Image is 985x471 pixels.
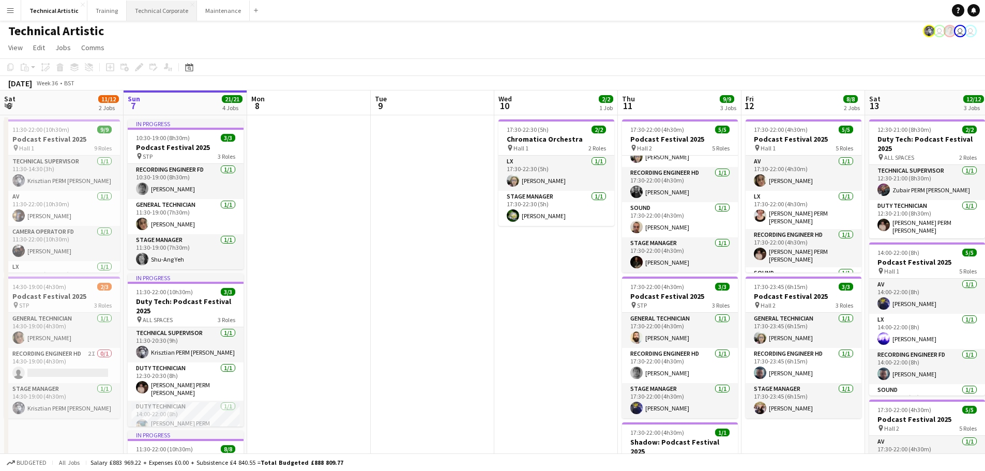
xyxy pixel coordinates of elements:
span: 5/5 [962,249,977,256]
span: 17:30-22:00 (4h30m) [630,283,684,291]
span: 3/3 [221,288,235,296]
div: 17:30-22:00 (4h30m)5/5Podcast Festival 2025 Hall 25 Roles[PERSON_NAME]LX1/117:30-22:00 (4h30m)[PE... [622,119,738,272]
span: 8 [250,100,265,112]
div: 3 Jobs [720,104,736,112]
app-card-role: Duty Technician1/114:00-22:00 (8h)[PERSON_NAME] PERM [PERSON_NAME] [128,401,244,439]
div: In progress [128,119,244,128]
span: 9 Roles [94,144,112,152]
span: 3/3 [715,283,730,291]
app-card-role: Stage Manager1/117:30-23:45 (6h15m)[PERSON_NAME] [746,383,861,418]
span: Hall 1 [761,144,776,152]
a: Jobs [51,41,75,54]
app-job-card: In progress10:30-19:00 (8h30m)3/3Podcast Festival 2025 STP3 RolesRecording Engineer FD1/110:30-19... [128,119,244,269]
app-job-card: 17:30-22:00 (4h30m)3/3Podcast Festival 2025 STP3 RolesGeneral Technician1/117:30-22:00 (4h30m)[PE... [622,277,738,418]
span: 5/5 [715,126,730,133]
button: Technical Artistic [21,1,87,21]
span: 11:30-22:00 (10h30m) [12,126,69,133]
h3: Duty Tech: Podcast Festival 2025 [128,297,244,315]
span: Wed [498,94,512,103]
app-card-role: Sound1/117:30-22:00 (4h30m)[PERSON_NAME] [622,202,738,237]
span: STP [637,301,647,309]
span: 2/2 [599,95,613,103]
span: 10:30-19:00 (8h30m) [136,134,190,142]
span: 17:30-23:45 (6h15m) [754,283,808,291]
h3: Podcast Festival 2025 [746,134,861,144]
app-card-role: LX1/111:30-22:00 (10h30m) [4,261,120,296]
span: 13 [868,100,881,112]
span: 2/2 [592,126,606,133]
span: ALL SPACES [884,154,914,161]
span: Sat [869,94,881,103]
span: 17:30-22:30 (5h) [507,126,549,133]
span: Hall 2 [884,424,899,432]
span: 17:30-22:00 (4h30m) [630,126,684,133]
span: Fri [746,94,754,103]
h3: Podcast Festival 2025 [4,292,120,301]
div: 11:30-22:00 (10h30m)9/9Podcast Festival 2025 Hall 19 RolesTechnical Supervisor1/111:30-14:30 (3h)... [4,119,120,272]
h3: Podcast Festival 2025 [128,143,244,152]
app-card-role: Technical Supervisor1/112:30-21:00 (8h30m)Zubair PERM [PERSON_NAME] [869,165,985,200]
h3: Podcast Festival 2025 [622,292,738,301]
span: Sun [128,94,140,103]
app-card-role: LX1/117:30-22:00 (4h30m)[PERSON_NAME] PERM [PERSON_NAME] [746,191,861,229]
app-user-avatar: Tom PERM Jeyes [944,25,956,37]
app-card-role: AV1/111:30-22:00 (10h30m)[PERSON_NAME] [4,191,120,226]
span: 9/9 [97,126,112,133]
app-card-role: Recording Engineer HD2I0/114:30-19:00 (4h30m) [4,348,120,383]
span: Hall 1 [884,267,899,275]
app-card-role: Technical Supervisor1/111:30-14:30 (3h)Krisztian PERM [PERSON_NAME] [4,156,120,191]
app-job-card: 14:00-22:00 (8h)5/5Podcast Festival 2025 Hall 15 RolesAV1/114:00-22:00 (8h)[PERSON_NAME]LX1/114:0... [869,242,985,396]
app-card-role: Recording Engineer HD1/117:30-22:00 (4h30m)[PERSON_NAME] [622,167,738,202]
app-user-avatar: Krisztian PERM Vass [923,25,935,37]
div: 2 Jobs [844,104,860,112]
span: Edit [33,43,45,52]
app-card-role: Stage Manager1/117:30-22:00 (4h30m)[PERSON_NAME] [622,237,738,272]
app-card-role: General Technician1/111:30-19:00 (7h30m)[PERSON_NAME] [128,199,244,234]
app-job-card: 17:30-22:00 (4h30m)5/5Podcast Festival 2025 Hall 15 RolesAV1/117:30-22:00 (4h30m)[PERSON_NAME]LX1... [746,119,861,272]
span: 11:30-22:00 (10h30m) [136,288,193,296]
app-card-role: General Technician1/114:30-19:00 (4h30m)[PERSON_NAME] [4,313,120,348]
app-user-avatar: Visitor Services [933,25,946,37]
span: 11 [620,100,635,112]
span: 5 Roles [836,144,853,152]
div: Salary £883 969.22 + Expenses £0.00 + Subsistence £4 840.55 = [90,459,343,466]
h1: Technical Artistic [8,23,104,39]
span: Total Budgeted £888 809.77 [261,459,343,466]
span: 17:30-22:00 (4h30m) [877,406,931,414]
span: 17:30-22:00 (4h30m) [630,429,684,436]
span: 12:30-21:00 (8h30m) [877,126,931,133]
app-card-role: Stage Manager1/114:30-19:00 (4h30m)Krisztian PERM [PERSON_NAME] [4,383,120,418]
app-card-role: Recording Engineer HD1/117:30-22:00 (4h30m)[PERSON_NAME] [622,348,738,383]
span: 8/8 [843,95,858,103]
app-card-role: Sound1/114:00-22:00 (8h) [869,384,985,419]
span: STP [19,301,29,309]
span: View [8,43,23,52]
span: 10 [497,100,512,112]
app-user-avatar: Liveforce Admin [954,25,966,37]
app-card-role: AV1/117:30-22:00 (4h30m)[PERSON_NAME] [746,156,861,191]
span: Hall 2 [761,301,776,309]
a: Edit [29,41,49,54]
span: All jobs [57,459,82,466]
app-job-card: 17:30-23:45 (6h15m)3/3Podcast Festival 2025 Hall 23 RolesGeneral Technician1/117:30-23:45 (6h15m)... [746,277,861,418]
span: Hall 2 [637,144,652,152]
span: 2/3 [97,283,112,291]
app-card-role: Stage Manager1/117:30-22:30 (5h)[PERSON_NAME] [498,191,614,226]
div: 3 Jobs [964,104,983,112]
a: View [4,41,27,54]
app-card-role: Duty Technician1/112:30-21:00 (8h30m)[PERSON_NAME] PERM [PERSON_NAME] [869,200,985,238]
app-job-card: In progress11:30-22:00 (10h30m)3/3Duty Tech: Podcast Festival 2025 ALL SPACES3 RolesTechnical Sup... [128,274,244,427]
span: 2 Roles [588,144,606,152]
div: [DATE] [8,78,32,88]
span: 6 [3,100,16,112]
app-card-role: Recording Engineer FD1/114:00-22:00 (8h)[PERSON_NAME] [869,349,985,384]
div: 2 Jobs [99,104,118,112]
span: 3 Roles [94,301,112,309]
app-card-role: Recording Engineer HD1/117:30-23:45 (6h15m)[PERSON_NAME] [746,348,861,383]
app-job-card: 12:30-21:00 (8h30m)2/2Duty Tech: Podcast Festival 2025 ALL SPACES2 RolesTechnical Supervisor1/112... [869,119,985,238]
span: 5/5 [839,126,853,133]
span: 5/5 [962,406,977,414]
span: Budgeted [17,459,47,466]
